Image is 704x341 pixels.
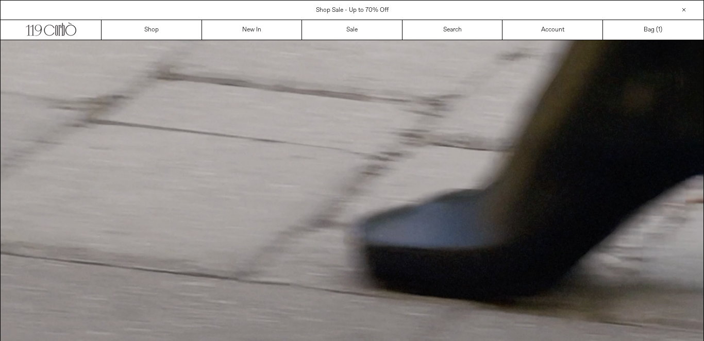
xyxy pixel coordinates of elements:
[658,26,660,34] span: 1
[403,20,503,40] a: Search
[603,20,703,40] a: Bag ()
[658,25,662,35] span: )
[316,6,389,14] a: Shop Sale - Up to 70% Off
[202,20,303,40] a: New In
[502,20,603,40] a: Account
[302,20,403,40] a: Sale
[102,20,202,40] a: Shop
